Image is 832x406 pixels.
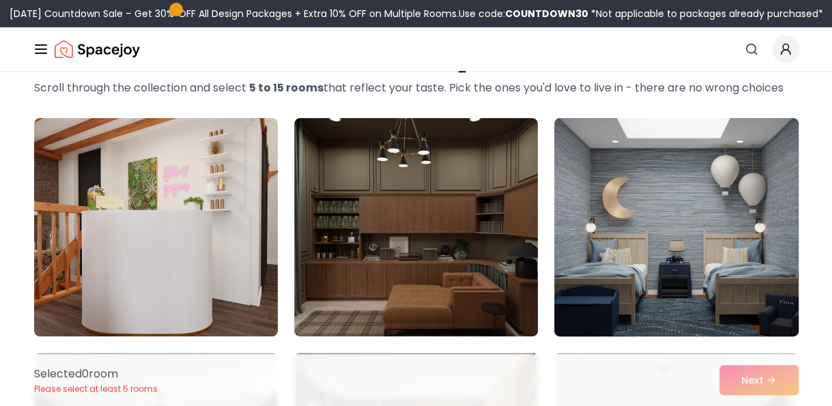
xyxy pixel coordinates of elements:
p: Selected 0 room [34,366,158,382]
div: [DATE] Countdown Sale – Get 30% OFF All Design Packages + Extra 10% OFF on Multiple Rooms. [10,7,823,20]
p: Scroll through the collection and select that reflect your taste. Pick the ones you'd love to liv... [34,80,799,96]
span: *Not applicable to packages already purchased* [588,7,823,20]
img: Spacejoy Logo [55,35,140,63]
strong: 5 to 15 rooms [249,80,324,96]
b: COUNTDOWN30 [505,7,588,20]
a: Spacejoy [55,35,140,63]
span: Use code: [459,7,588,20]
nav: Global [33,27,799,71]
img: Room room-3 [548,113,804,342]
p: Please select at least 5 rooms [34,383,158,394]
img: Room room-2 [294,118,538,336]
img: Room room-1 [34,118,278,336]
